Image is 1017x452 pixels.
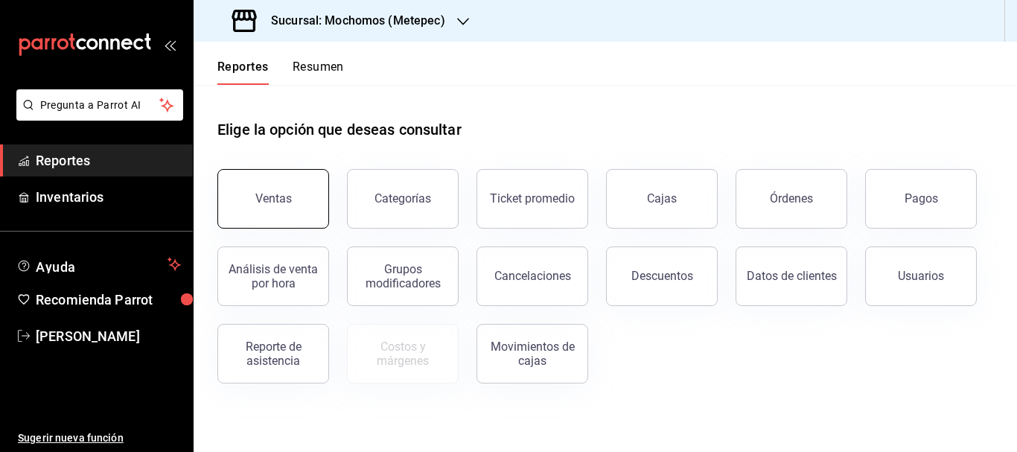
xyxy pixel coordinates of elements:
div: Ticket promedio [490,191,575,206]
button: Cajas [606,169,718,229]
span: Ayuda [36,255,162,273]
button: Cancelaciones [476,246,588,306]
div: Movimientos de cajas [486,340,578,368]
div: Reporte de asistencia [227,340,319,368]
div: Categorías [374,191,431,206]
button: Descuentos [606,246,718,306]
div: Descuentos [631,269,693,283]
span: Inventarios [36,187,181,207]
button: Ventas [217,169,329,229]
button: Análisis de venta por hora [217,246,329,306]
button: Usuarios [865,246,977,306]
div: Cancelaciones [494,269,571,283]
button: Pagos [865,169,977,229]
a: Pregunta a Parrot AI [10,108,183,124]
button: open_drawer_menu [164,39,176,51]
button: Ticket promedio [476,169,588,229]
div: Costos y márgenes [357,340,449,368]
h3: Sucursal: Mochomos (Metepec) [259,12,445,30]
span: Reportes [36,150,181,171]
span: [PERSON_NAME] [36,326,181,346]
button: Categorías [347,169,459,229]
button: Reportes [217,60,269,85]
button: Resumen [293,60,344,85]
button: Contrata inventarios para ver este reporte [347,324,459,383]
div: Análisis de venta por hora [227,262,319,290]
div: Datos de clientes [747,269,837,283]
div: Ventas [255,191,292,206]
div: Órdenes [770,191,813,206]
div: Pagos [905,191,938,206]
div: Cajas [647,191,677,206]
div: Grupos modificadores [357,262,449,290]
button: Reporte de asistencia [217,324,329,383]
button: Grupos modificadores [347,246,459,306]
span: Recomienda Parrot [36,290,181,310]
span: Pregunta a Parrot AI [40,98,160,113]
button: Pregunta a Parrot AI [16,89,183,121]
h1: Elige la opción que deseas consultar [217,118,462,141]
span: Sugerir nueva función [18,430,181,446]
button: Datos de clientes [736,246,847,306]
div: Usuarios [898,269,944,283]
div: navigation tabs [217,60,344,85]
button: Movimientos de cajas [476,324,588,383]
button: Órdenes [736,169,847,229]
